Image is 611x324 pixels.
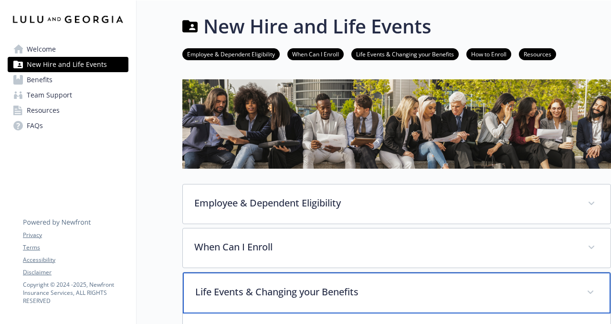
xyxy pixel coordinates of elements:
p: Employee & Dependent Eligibility [194,196,576,210]
p: Life Events & Changing your Benefits [195,285,575,299]
a: Terms [23,243,128,252]
a: When Can I Enroll [287,49,344,58]
span: Team Support [27,87,72,103]
a: Team Support [8,87,128,103]
img: new hire page banner [182,79,611,169]
p: When Can I Enroll [194,240,576,254]
div: Employee & Dependent Eligibility [183,184,611,224]
span: Benefits [27,72,53,87]
div: Life Events & Changing your Benefits [183,272,611,313]
a: New Hire and Life Events [8,57,128,72]
a: How to Enroll [466,49,511,58]
h1: New Hire and Life Events [203,12,431,41]
a: Employee & Dependent Eligibility [182,49,280,58]
a: Resources [8,103,128,118]
span: New Hire and Life Events [27,57,107,72]
a: Privacy [23,231,128,239]
span: Welcome [27,42,56,57]
a: Life Events & Changing your Benefits [351,49,459,58]
a: Benefits [8,72,128,87]
span: FAQs [27,118,43,133]
a: Welcome [8,42,128,57]
p: Copyright © 2024 - 2025 , Newfront Insurance Services, ALL RIGHTS RESERVED [23,281,128,305]
a: Disclaimer [23,268,128,277]
a: FAQs [8,118,128,133]
span: Resources [27,103,60,118]
div: When Can I Enroll [183,228,611,268]
a: Resources [519,49,556,58]
a: Accessibility [23,256,128,264]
